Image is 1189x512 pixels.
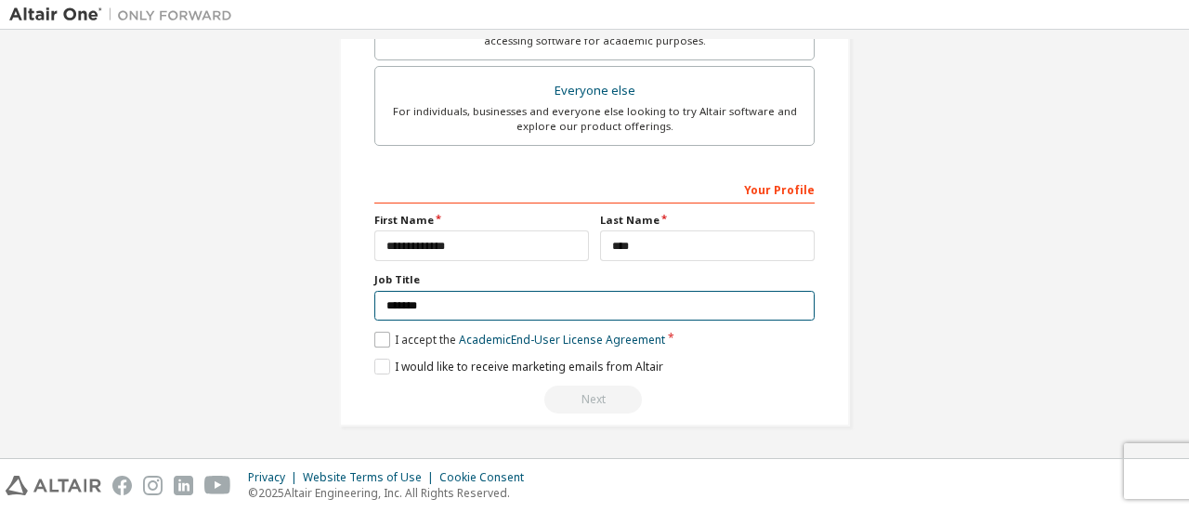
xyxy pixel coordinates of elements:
img: instagram.svg [143,476,163,495]
p: © 2025 Altair Engineering, Inc. All Rights Reserved. [248,485,535,501]
div: Website Terms of Use [303,470,439,485]
div: For individuals, businesses and everyone else looking to try Altair software and explore our prod... [386,104,803,134]
label: First Name [374,213,589,228]
div: Everyone else [386,78,803,104]
img: facebook.svg [112,476,132,495]
label: Last Name [600,213,815,228]
label: I would like to receive marketing emails from Altair [374,359,663,374]
a: Academic End-User License Agreement [459,332,665,348]
img: youtube.svg [204,476,231,495]
label: I accept the [374,332,665,348]
label: Job Title [374,272,815,287]
img: linkedin.svg [174,476,193,495]
div: Privacy [248,470,303,485]
div: Cookie Consent [439,470,535,485]
img: Altair One [9,6,242,24]
div: Read and acccept EULA to continue [374,386,815,414]
div: Your Profile [374,174,815,203]
img: altair_logo.svg [6,476,101,495]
